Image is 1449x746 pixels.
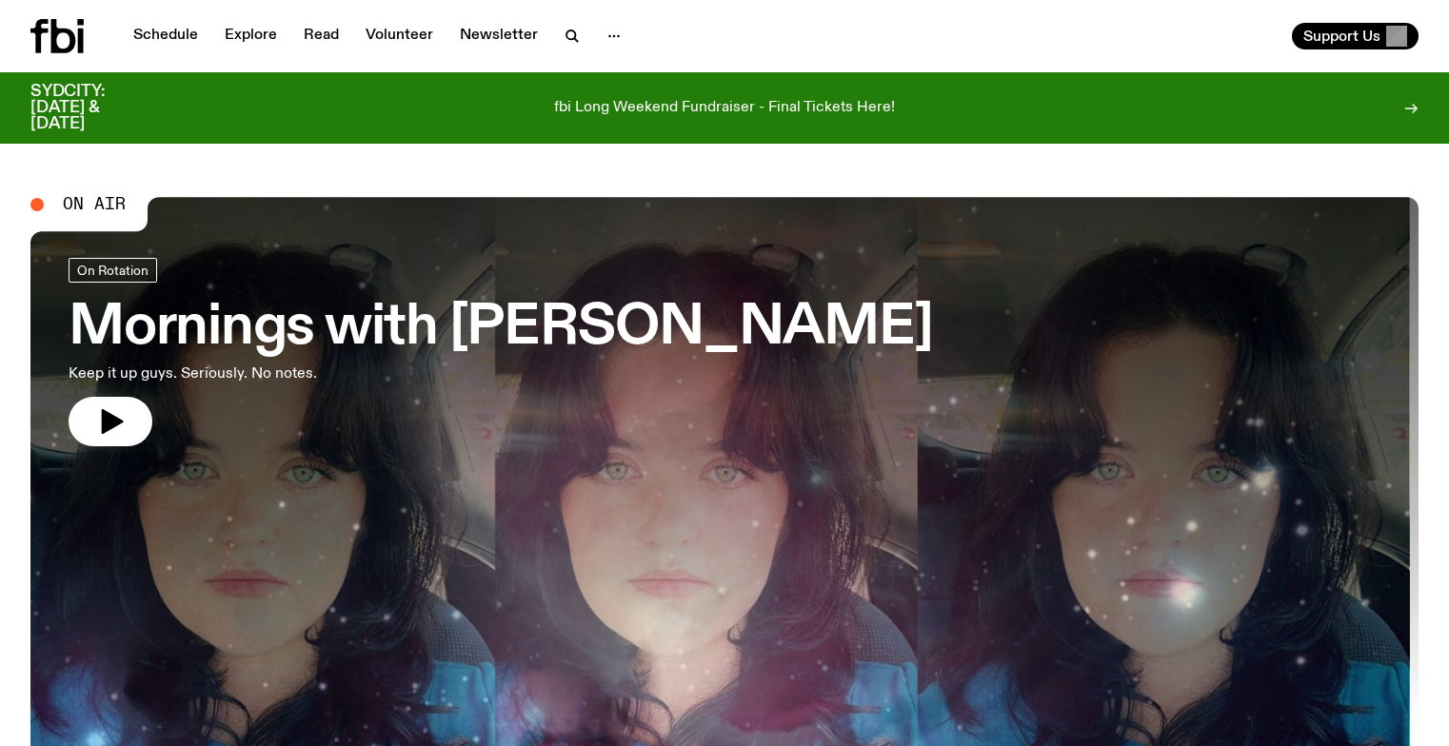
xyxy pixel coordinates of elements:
a: Newsletter [448,23,549,49]
a: Read [292,23,350,49]
p: Keep it up guys. Seriously. No notes. [69,363,556,385]
button: Support Us [1292,23,1419,49]
span: Support Us [1303,28,1380,45]
a: Explore [213,23,288,49]
a: Mornings with [PERSON_NAME]Keep it up guys. Seriously. No notes. [69,258,933,446]
p: fbi Long Weekend Fundraiser - Final Tickets Here! [554,100,895,117]
h3: Mornings with [PERSON_NAME] [69,302,933,355]
a: On Rotation [69,258,157,283]
a: Volunteer [354,23,445,49]
span: On Air [63,196,126,213]
a: Schedule [122,23,209,49]
span: On Rotation [77,264,149,278]
h3: SYDCITY: [DATE] & [DATE] [30,84,152,132]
